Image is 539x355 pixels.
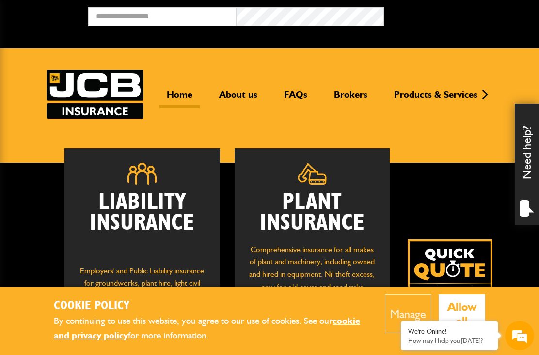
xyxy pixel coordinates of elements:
[54,314,370,343] p: By continuing to use this website, you agree to our use of cookies. See our for more information.
[408,327,491,336] div: We're Online!
[47,70,143,119] a: JCB Insurance Services
[212,89,265,108] a: About us
[47,70,143,119] img: JCB Insurance Services logo
[439,294,486,333] button: Allow all
[515,104,539,225] div: Need help?
[408,239,492,324] img: Quick Quote
[408,239,492,324] a: Get your insurance quote isn just 2-minutes
[249,243,375,305] p: Comprehensive insurance for all makes of plant and machinery, including owned and hired in equipm...
[408,337,491,344] p: How may I help you today?
[249,192,375,234] h2: Plant Insurance
[385,294,431,333] button: Manage
[277,89,315,108] a: FAQs
[79,192,205,255] h2: Liability Insurance
[159,89,200,108] a: Home
[79,265,205,348] p: Employers' and Public Liability insurance for groundworks, plant hire, light civil engineering, d...
[387,89,485,108] a: Products & Services
[327,89,375,108] a: Brokers
[54,299,370,314] h2: Cookie Policy
[384,7,532,22] button: Broker Login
